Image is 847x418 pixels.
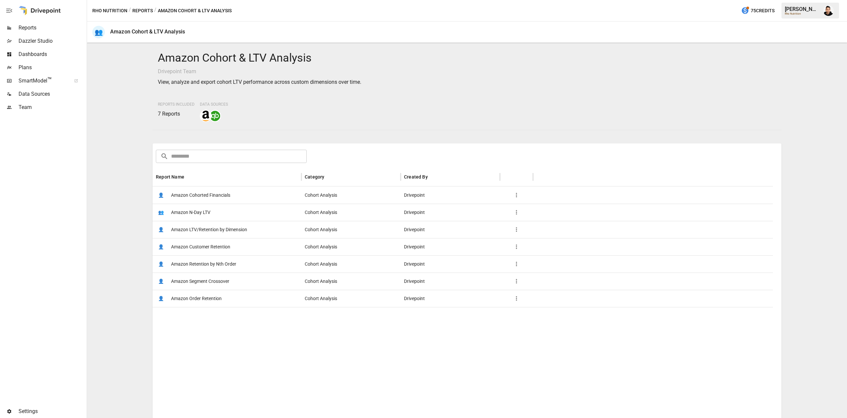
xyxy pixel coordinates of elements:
[19,37,85,45] span: Dazzler Studio
[401,273,500,290] div: Drivepoint
[301,221,401,238] div: Cohort Analysis
[110,28,185,35] div: Amazon Cohort & LTV Analysis
[19,407,85,415] span: Settings
[171,290,222,307] span: Amazon Order Retention
[158,51,776,65] h4: Amazon Cohort & LTV Analysis
[305,174,324,180] div: Category
[401,238,500,255] div: Drivepoint
[738,5,777,17] button: 75Credits
[132,7,153,15] button: Reports
[156,207,166,217] span: 👥
[156,190,166,200] span: 👤
[751,7,775,15] span: 75 Credits
[200,102,228,107] span: Data Sources
[210,111,220,121] img: quickbooks
[301,290,401,307] div: Cohort Analysis
[401,186,500,204] div: Drivepoint
[19,90,85,98] span: Data Sources
[401,204,500,221] div: Drivepoint
[819,1,838,20] button: Francisco Sanchez
[171,256,236,273] span: Amazon Retention by Nth Order
[156,225,166,235] span: 👤
[401,221,500,238] div: Drivepoint
[154,7,156,15] div: /
[201,111,211,121] img: amazon
[158,78,776,86] p: View, analyze and export cohort LTV performance across custom dimensions over time.
[171,187,230,204] span: Amazon Cohorted Financials
[823,5,834,16] img: Francisco Sanchez
[156,242,166,252] span: 👤
[428,172,438,182] button: Sort
[785,12,819,15] div: Rho Nutrition
[171,221,247,238] span: Amazon LTV/Retention by Dimension
[785,6,819,12] div: [PERSON_NAME]
[156,276,166,286] span: 👤
[156,174,184,180] div: Report Name
[185,172,194,182] button: Sort
[156,293,166,303] span: 👤
[92,26,105,38] div: 👥
[19,24,85,32] span: Reports
[19,64,85,72] span: Plans
[301,186,401,204] div: Cohort Analysis
[156,259,166,269] span: 👤
[158,102,195,107] span: Reports Included
[301,273,401,290] div: Cohort Analysis
[47,76,52,84] span: ™
[301,204,401,221] div: Cohort Analysis
[19,50,85,58] span: Dashboards
[401,255,500,273] div: Drivepoint
[171,238,230,255] span: Amazon Customer Retention
[19,77,67,85] span: SmartModel
[301,255,401,273] div: Cohort Analysis
[325,172,334,182] button: Sort
[171,273,229,290] span: Amazon Segment Crossover
[171,204,210,221] span: Amazon N-Day LTV
[301,238,401,255] div: Cohort Analysis
[129,7,131,15] div: /
[92,7,127,15] button: Rho Nutrition
[401,290,500,307] div: Drivepoint
[19,103,85,111] span: Team
[158,110,195,118] p: 7 Reports
[158,68,776,76] p: Drivepoint Team
[404,174,428,180] div: Created By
